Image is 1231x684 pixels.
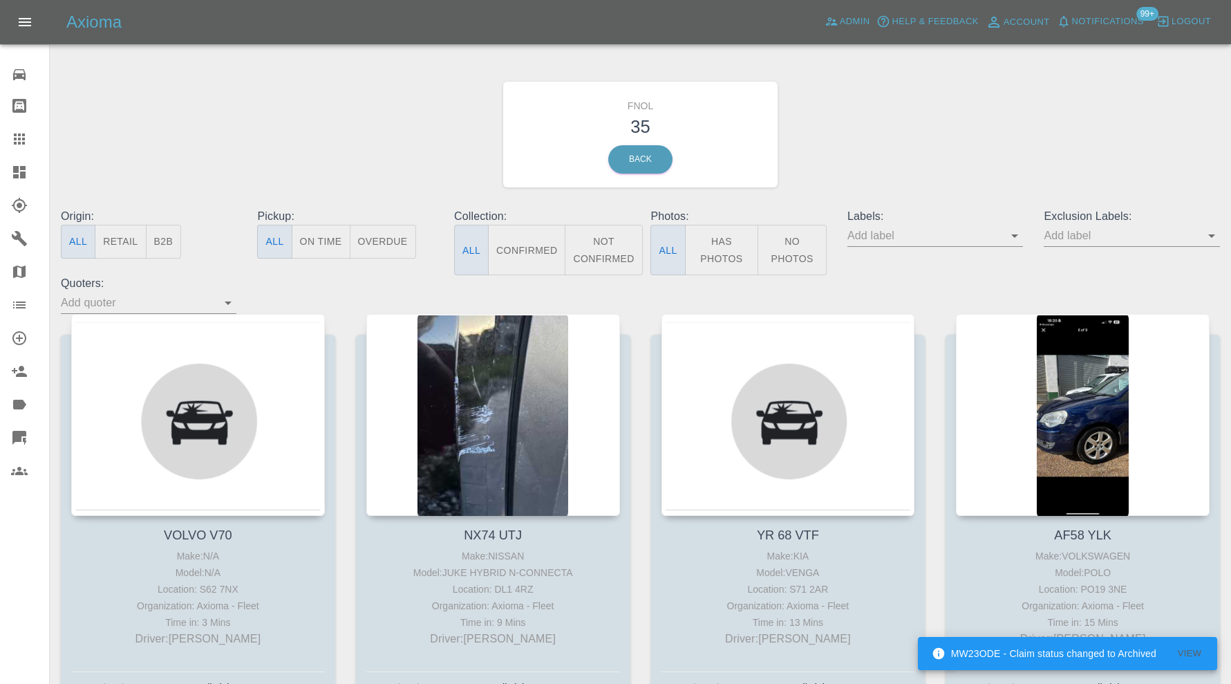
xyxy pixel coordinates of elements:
[75,548,321,564] div: Make: N/A
[565,225,642,275] button: Not Confirmed
[370,631,617,647] p: Driver: [PERSON_NAME]
[932,641,1156,666] div: MW23ODE - Claim status changed to Archived
[650,225,685,275] button: All
[665,631,912,647] p: Driver: [PERSON_NAME]
[257,225,292,259] button: All
[514,113,767,140] h3: 35
[292,225,350,259] button: On Time
[75,564,321,581] div: Model: N/A
[758,225,827,275] button: No Photos
[1172,14,1211,30] span: Logout
[1072,14,1144,30] span: Notifications
[665,614,912,631] div: Time in: 13 Mins
[370,564,617,581] div: Model: JUKE HYBRID N-CONNECTA
[454,208,630,225] p: Collection:
[257,208,433,225] p: Pickup:
[959,581,1206,598] div: Location: PO19 3NE
[873,11,981,33] button: Help & Feedback
[665,581,912,598] div: Location: S71 2AR
[1136,7,1158,21] span: 99+
[685,225,759,275] button: Has Photos
[218,293,238,313] button: Open
[1053,11,1147,33] button: Notifications
[757,528,819,542] a: YR 68 VTF
[370,614,617,631] div: Time in: 9 Mins
[66,11,122,33] h5: Axioma
[665,548,912,564] div: Make: KIA
[1054,528,1111,542] a: AF58 YLK
[61,208,236,225] p: Origin:
[8,6,41,39] button: Open drawer
[959,564,1206,581] div: Model: POLO
[959,598,1206,614] div: Organization: Axioma - Fleet
[665,598,912,614] div: Organization: Axioma - Fleet
[1044,225,1199,246] input: Add label
[95,225,146,259] button: Retail
[608,145,673,174] a: Back
[488,225,565,275] button: Confirmed
[370,598,617,614] div: Organization: Axioma - Fleet
[61,275,236,292] p: Quoters:
[959,548,1206,564] div: Make: VOLKSWAGEN
[665,564,912,581] div: Model: VENGA
[1167,643,1212,665] button: View
[75,598,321,614] div: Organization: Axioma - Fleet
[61,225,95,259] button: All
[650,208,826,225] p: Photos:
[959,631,1206,647] p: Driver: [PERSON_NAME]
[840,14,870,30] span: Admin
[75,581,321,598] div: Location: S62 7NX
[454,225,489,275] button: All
[892,14,978,30] span: Help & Feedback
[146,225,182,259] button: B2B
[1153,11,1214,33] button: Logout
[959,614,1206,631] div: Time in: 15 Mins
[75,631,321,647] p: Driver: [PERSON_NAME]
[61,292,216,313] input: Add quoter
[1202,226,1221,246] button: Open
[1044,208,1219,225] p: Exclusion Labels:
[370,581,617,598] div: Location: DL1 4RZ
[464,528,522,542] a: NX74 UTJ
[370,548,617,564] div: Make: NISSAN
[847,225,1002,246] input: Add label
[1005,226,1024,246] button: Open
[982,11,1053,33] a: Account
[164,528,232,542] a: VOLVO V70
[821,11,874,33] a: Admin
[514,92,767,113] h6: FNOL
[847,208,1023,225] p: Labels:
[1004,15,1050,30] span: Account
[350,225,416,259] button: Overdue
[75,614,321,631] div: Time in: 3 Mins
